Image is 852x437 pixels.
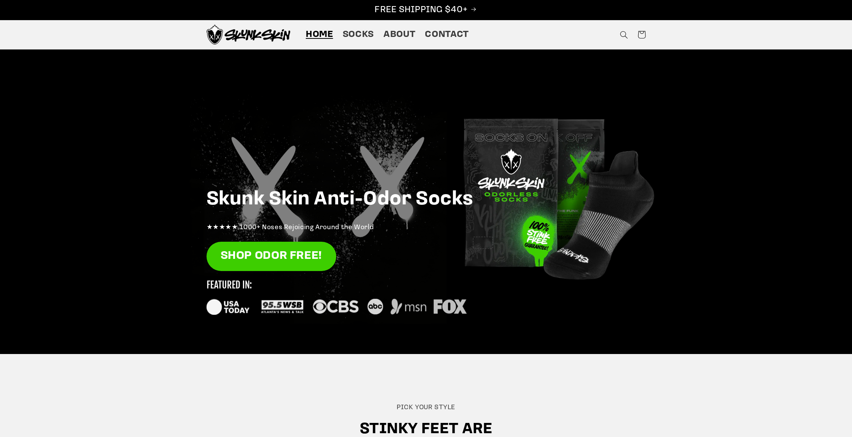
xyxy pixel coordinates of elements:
[301,24,338,45] a: Home
[207,281,467,315] img: new_featured_logos_1_small.svg
[207,25,290,45] img: Skunk Skin Anti-Odor Socks.
[378,24,420,45] a: About
[383,29,415,41] span: About
[207,222,646,234] p: ★★★★★ 1000+ Noses Rejoicing Around the World
[207,190,474,209] strong: Skunk Skin Anti-Odor Socks
[306,29,333,41] span: Home
[420,24,474,45] a: Contact
[338,24,378,45] a: Socks
[343,29,374,41] span: Socks
[8,4,844,16] p: FREE SHIPPING $40+
[302,404,550,412] h3: Pick your style
[615,26,633,43] summary: Search
[207,242,336,271] a: SHOP ODOR FREE!
[425,29,469,41] span: Contact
